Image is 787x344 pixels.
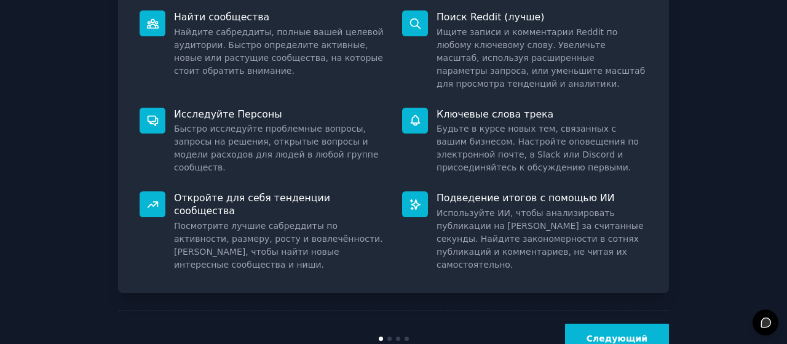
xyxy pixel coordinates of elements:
[437,11,544,23] font: Поиск Reddit (лучше)
[174,192,330,217] font: Откройте для себя тенденции сообщества
[437,124,639,172] font: Будьте в курсе новых тем, связанных с вашим бизнесом. Настройте оповещения по электронной почте, ...
[174,11,269,23] font: Найти сообщества
[174,221,383,270] font: Посмотрите лучшие сабреддиты по активности, размеру, росту и вовлечённости. [PERSON_NAME], чтобы ...
[437,27,645,89] font: Ищите записи и комментарии Reddit по любому ключевому слову. Увеличьте масштаб, используя расшире...
[587,334,647,343] font: Следующий
[437,208,644,270] font: Используйте ИИ, чтобы анализировать публикации на [PERSON_NAME] за считанные секунды. Найдите зак...
[437,108,553,120] font: Ключевые слова трека
[174,124,379,172] font: Быстро исследуйте проблемные вопросы, запросы на решения, открытые вопросы и модели расходов для ...
[174,27,384,76] font: Найдите сабреддиты, полные вашей целевой аудитории. Быстро определите активные, новые или растущи...
[174,108,282,120] font: Исследуйте Персоны
[437,192,614,204] font: Подведение итогов с помощью ИИ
